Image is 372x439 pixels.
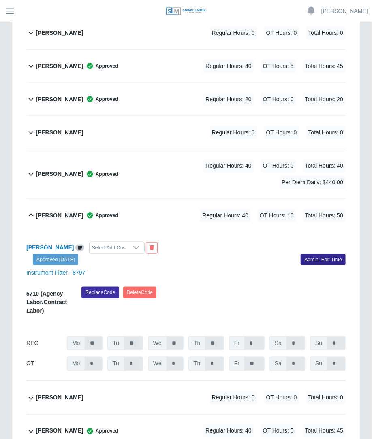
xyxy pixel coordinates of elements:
[67,336,85,350] span: Mo
[261,159,296,173] span: OT Hours: 0
[203,424,254,438] span: Regular Hours: 40
[166,7,206,16] img: SLM Logo
[303,60,346,73] span: Total Hours: 45
[148,336,167,350] span: We
[203,159,254,173] span: Regular Hours: 40
[83,62,118,70] span: Approved
[188,357,205,371] span: Th
[269,357,287,371] span: Sa
[26,336,62,350] div: REG
[36,211,83,220] b: [PERSON_NAME]
[264,391,299,405] span: OT Hours: 0
[26,116,346,149] button: [PERSON_NAME] Regular Hours: 0 OT Hours: 0 Total Hours: 0
[26,357,62,371] div: OT
[261,60,296,73] span: OT Hours: 5
[36,128,83,137] b: [PERSON_NAME]
[26,244,74,251] a: [PERSON_NAME]
[264,26,299,40] span: OT Hours: 0
[36,427,83,435] b: [PERSON_NAME]
[26,50,346,83] button: [PERSON_NAME] Approved Regular Hours: 40 OT Hours: 5 Total Hours: 45
[26,269,86,276] a: Instrument Fitter - 8797
[203,93,254,106] span: Regular Hours: 20
[303,424,346,438] span: Total Hours: 45
[75,244,84,251] a: View/Edit Notes
[306,391,346,405] span: Total Hours: 0
[107,336,124,350] span: Tu
[210,391,257,405] span: Regular Hours: 0
[36,95,83,104] b: [PERSON_NAME]
[26,83,346,116] button: [PERSON_NAME] Approved Regular Hours: 20 OT Hours: 0 Total Hours: 20
[26,17,346,49] button: [PERSON_NAME] Regular Hours: 0 OT Hours: 0 Total Hours: 0
[36,62,83,70] b: [PERSON_NAME]
[261,93,296,106] span: OT Hours: 0
[203,60,254,73] span: Regular Hours: 40
[67,357,85,371] span: Mo
[200,209,251,222] span: Regular Hours: 40
[148,357,167,371] span: We
[36,394,83,402] b: [PERSON_NAME]
[81,287,119,298] button: ReplaceCode
[264,126,299,139] span: OT Hours: 0
[269,336,287,350] span: Sa
[26,381,346,414] button: [PERSON_NAME] Regular Hours: 0 OT Hours: 0 Total Hours: 0
[310,336,327,350] span: Su
[229,336,245,350] span: Fr
[123,287,157,298] button: DeleteCode
[83,427,118,435] span: Approved
[303,93,346,106] span: Total Hours: 20
[303,159,346,173] span: Total Hours: 40
[279,176,346,189] span: Per Diem Daily: $440.00
[36,29,83,37] b: [PERSON_NAME]
[261,424,296,438] span: OT Hours: 5
[210,126,257,139] span: Regular Hours: 0
[90,242,128,254] div: Select Add Ons
[306,126,346,139] span: Total Hours: 0
[210,26,257,40] span: Regular Hours: 0
[306,26,346,40] span: Total Hours: 0
[26,290,67,314] b: 5710 (Agency Labor/Contract Labor)
[310,357,327,371] span: Su
[257,209,296,222] span: OT Hours: 10
[83,95,118,103] span: Approved
[107,357,124,371] span: Tu
[26,149,346,199] button: [PERSON_NAME] Approved Regular Hours: 40 OT Hours: 0 Total Hours: 40 Per Diem Daily: $440.00
[229,357,245,371] span: Fr
[321,7,368,15] a: [PERSON_NAME]
[36,170,83,178] b: [PERSON_NAME]
[33,254,78,265] a: Approved [DATE]
[301,254,346,265] a: Admin: Edit Time
[26,199,346,232] button: [PERSON_NAME] Approved Regular Hours: 40 OT Hours: 10 Total Hours: 50
[83,170,118,178] span: Approved
[83,211,118,219] span: Approved
[303,209,346,222] span: Total Hours: 50
[188,336,205,350] span: Th
[146,242,158,254] button: End Worker & Remove from the Timesheet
